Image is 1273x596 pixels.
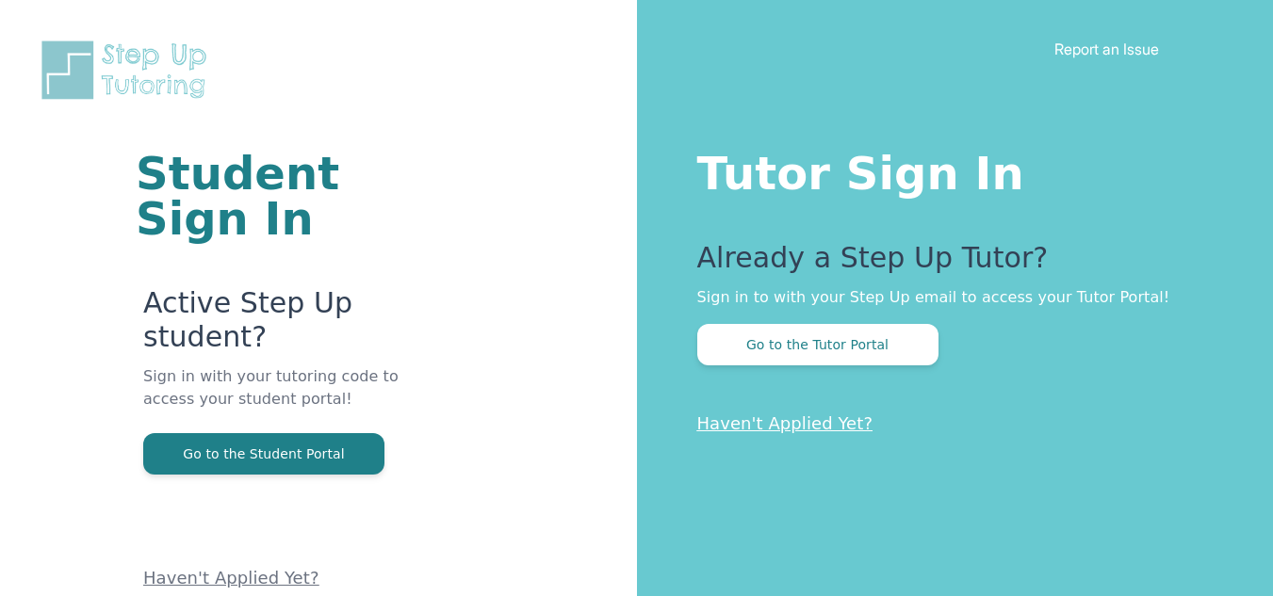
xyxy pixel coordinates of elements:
h1: Student Sign In [136,151,411,241]
p: Sign in with your tutoring code to access your student portal! [143,365,411,433]
img: Step Up Tutoring horizontal logo [38,38,219,103]
a: Go to the Student Portal [143,444,384,462]
button: Go to the Tutor Portal [697,324,938,365]
p: Active Step Up student? [143,286,411,365]
h1: Tutor Sign In [697,143,1199,196]
a: Haven't Applied Yet? [697,413,873,433]
a: Go to the Tutor Portal [697,335,938,353]
button: Go to the Student Portal [143,433,384,475]
a: Haven't Applied Yet? [143,568,319,588]
p: Already a Step Up Tutor? [697,241,1199,286]
a: Report an Issue [1054,40,1159,58]
p: Sign in to with your Step Up email to access your Tutor Portal! [697,286,1199,309]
